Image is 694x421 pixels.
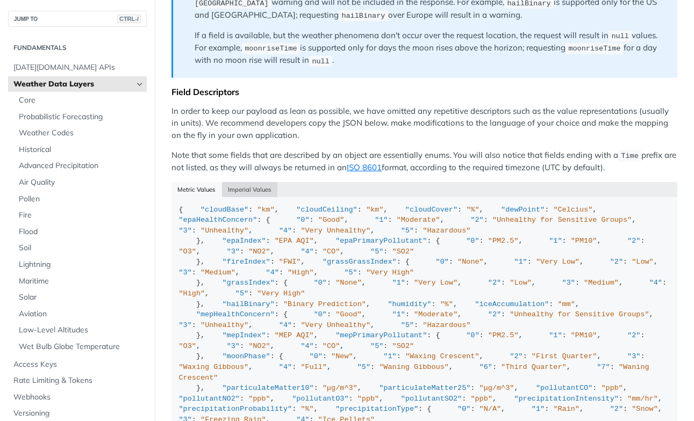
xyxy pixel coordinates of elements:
span: "epaHealthConcern" [179,216,257,224]
span: "epaPrimaryPollutant" [335,237,427,245]
span: Wet Bulb Globe Temperature [19,342,144,352]
span: "4" [301,248,313,256]
p: In order to keep our payload as lean as possible, we have omitted any repetitive descriptors such... [171,105,677,142]
span: "mepPrimaryPollutant" [335,331,427,339]
span: "μg/m^3" [323,384,357,392]
span: "0" [457,405,470,413]
span: "Unhealthy" [201,227,248,235]
span: "5" [235,289,248,297]
a: Lightning [13,257,147,273]
span: Historical [19,144,144,155]
span: "3" [179,321,192,329]
span: "None" [335,279,362,287]
span: "Low" [632,258,654,266]
span: "PM10" [571,331,597,339]
span: "0" [314,310,327,318]
span: "MEP AQI" [275,331,314,339]
span: "epaIndex" [223,237,266,245]
span: "grassGrassIndex" [323,258,397,266]
a: Aviation [13,306,147,322]
span: "2" [470,216,483,224]
span: null [611,32,628,40]
a: Rate Limiting & Tokens [8,373,147,389]
span: "N/A" [480,405,502,413]
span: "1" [375,216,388,224]
span: "4" [266,268,279,277]
span: "cloudCover" [405,206,457,214]
a: Pollen [13,191,147,207]
a: Weather Data LayersHide subpages for Weather Data Layers [8,76,147,92]
span: "Moderate" [397,216,440,224]
a: Flood [13,224,147,240]
span: "hailBinary" [223,300,275,308]
span: "7" [597,363,610,371]
span: "iceAccumulation" [475,300,549,308]
a: Wet Bulb Globe Temperature [13,339,147,355]
span: "1" [392,310,405,318]
span: "1" [549,237,562,245]
span: Low-Level Altitudes [19,325,144,336]
button: Imperial Values [222,182,278,197]
span: "moonPhase" [223,352,270,360]
a: Webhooks [8,389,147,405]
a: ISO 8601 [347,162,382,172]
span: "Very High" [366,268,414,277]
span: "Medium" [584,279,619,287]
span: "0" [296,216,309,224]
span: "precipitationIntensity" [514,395,618,403]
span: Lightning [19,259,144,270]
span: "3" [627,352,640,360]
span: moonriseTime [245,45,297,53]
span: Maritime [19,276,144,287]
span: "Very Low" [536,258,579,266]
a: Advanced Precipitation [13,158,147,174]
span: "Very Low" [414,279,457,287]
span: "1" [549,331,562,339]
span: "Hazardous" [423,227,470,235]
span: "pollutantO3" [292,395,348,403]
span: "km" [366,206,383,214]
button: JUMP TOCTRL-/ [8,11,147,27]
span: "4" [279,227,292,235]
span: "cloudCeiling" [296,206,357,214]
p: Note that some fields that are described by an object are essentially enums. You will also notice... [171,149,677,174]
span: hailBinary [341,12,385,20]
span: "Third Quarter" [501,363,567,371]
span: Weather Codes [19,128,144,139]
span: "2" [488,279,501,287]
span: "None" [457,258,484,266]
span: "Good" [335,310,362,318]
span: "First Quarter" [532,352,597,360]
a: Maritime [13,273,147,289]
span: "Moderate" [414,310,457,318]
span: "1" [392,279,405,287]
span: "Waxing Crescent" [405,352,480,360]
span: "4" [649,279,662,287]
span: "μg/m^3" [480,384,514,392]
span: "Waning Gibbous" [379,363,449,371]
span: "Celcius" [553,206,592,214]
span: "ppb" [357,395,380,403]
span: "grassIndex" [223,279,275,287]
span: "EPA AQI" [275,237,314,245]
span: "1" [532,405,545,413]
span: "3" [179,268,192,277]
span: Weather Data Layers [13,79,133,90]
span: "3" [227,342,240,350]
span: "Very High" [257,289,305,297]
span: "0" [466,237,479,245]
button: Hide subpages for Weather Data Layers [135,80,144,89]
span: Webhooks [13,392,144,403]
h2: Fundamentals [8,43,147,53]
span: "NO2" [248,342,270,350]
span: null [312,57,329,65]
span: "5" [370,342,383,350]
span: "precipitationProbability" [179,405,292,413]
span: "Waxing Gibbous" [179,363,249,371]
span: "High" [288,268,314,277]
a: Core [13,92,147,108]
span: "Hazardous" [423,321,470,329]
span: "PM10" [571,237,597,245]
span: "1" [383,352,396,360]
span: "3" [562,279,575,287]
